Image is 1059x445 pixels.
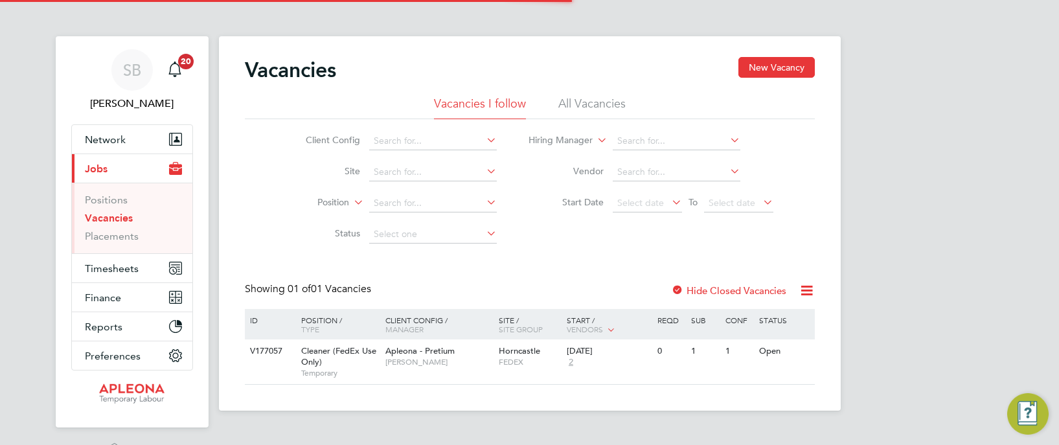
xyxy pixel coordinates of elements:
input: Search for... [613,163,740,181]
span: 01 of [288,282,311,295]
span: Network [85,133,126,146]
label: Site [286,165,360,177]
input: Search for... [369,163,497,181]
input: Select one [369,225,497,244]
label: Vendor [529,165,604,177]
label: Start Date [529,196,604,208]
a: Placements [85,230,139,242]
a: SB[PERSON_NAME] [71,49,193,111]
span: Preferences [85,350,141,362]
div: Status [756,309,812,331]
span: 20 [178,54,194,69]
span: Reports [85,321,122,333]
span: To [685,194,701,211]
div: Start / [564,309,654,341]
span: Apleona - Pretium [385,345,455,356]
input: Search for... [369,132,497,150]
span: Horncastle [499,345,540,356]
span: Type [301,324,319,334]
div: ID [247,309,292,331]
div: 0 [654,339,688,363]
div: [DATE] [567,346,651,357]
button: Timesheets [72,254,192,282]
button: Network [72,125,192,154]
button: Preferences [72,341,192,370]
span: 2 [567,357,575,368]
div: Position / [291,309,382,340]
div: Sub [688,309,722,331]
div: Reqd [654,309,688,331]
nav: Main navigation [56,36,209,428]
div: Open [756,339,812,363]
span: Cleaner (FedEx Use Only) [301,345,376,367]
label: Hide Closed Vacancies [671,284,786,297]
input: Search for... [369,194,497,212]
span: [PERSON_NAME] [385,357,492,367]
span: Suzanne Bell [71,96,193,111]
a: 20 [162,49,188,91]
button: Jobs [72,154,192,183]
div: Jobs [72,183,192,253]
label: Hiring Manager [518,134,593,147]
span: FEDEX [499,357,560,367]
span: Finance [85,291,121,304]
div: Showing [245,282,374,296]
span: Vendors [567,324,603,334]
span: Timesheets [85,262,139,275]
span: Manager [385,324,424,334]
li: All Vacancies [558,96,626,119]
label: Position [275,196,349,209]
span: 01 Vacancies [288,282,371,295]
button: Engage Resource Center [1007,393,1049,435]
a: Positions [85,194,128,206]
div: Site / [495,309,564,340]
button: Finance [72,283,192,312]
span: Site Group [499,324,543,334]
span: Jobs [85,163,108,175]
div: 1 [688,339,722,363]
span: Select date [617,197,664,209]
span: SB [123,62,141,78]
div: V177057 [247,339,292,363]
label: Client Config [286,134,360,146]
input: Search for... [613,132,740,150]
a: Go to home page [71,383,193,404]
span: Temporary [301,368,379,378]
a: Vacancies [85,212,133,224]
div: 1 [722,339,756,363]
button: Reports [72,312,192,341]
li: Vacancies I follow [434,96,526,119]
div: Client Config / [382,309,495,340]
label: Status [286,227,360,239]
button: New Vacancy [738,57,815,78]
img: apleona-logo-retina.png [99,383,165,404]
div: Conf [722,309,756,331]
span: Select date [709,197,755,209]
h2: Vacancies [245,57,336,83]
